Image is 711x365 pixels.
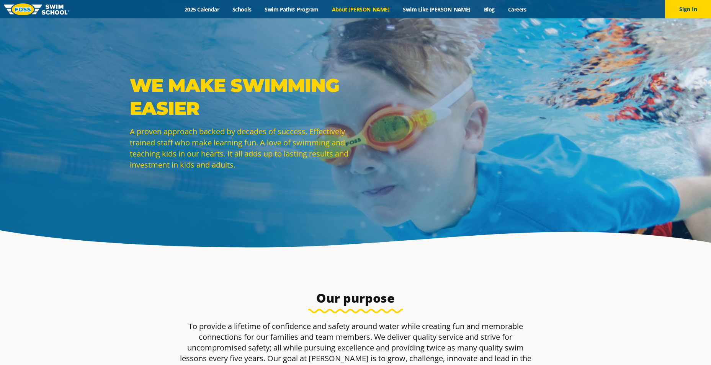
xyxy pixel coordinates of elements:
[4,3,69,15] img: FOSS Swim School Logo
[226,6,258,13] a: Schools
[175,290,536,306] h3: Our purpose
[178,6,226,13] a: 2025 Calendar
[258,6,325,13] a: Swim Path® Program
[130,126,352,170] p: A proven approach backed by decades of success. Effectively trained staff who make learning fun. ...
[501,6,533,13] a: Careers
[325,6,396,13] a: About [PERSON_NAME]
[396,6,477,13] a: Swim Like [PERSON_NAME]
[477,6,501,13] a: Blog
[130,74,352,120] p: WE MAKE SWIMMING EASIER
